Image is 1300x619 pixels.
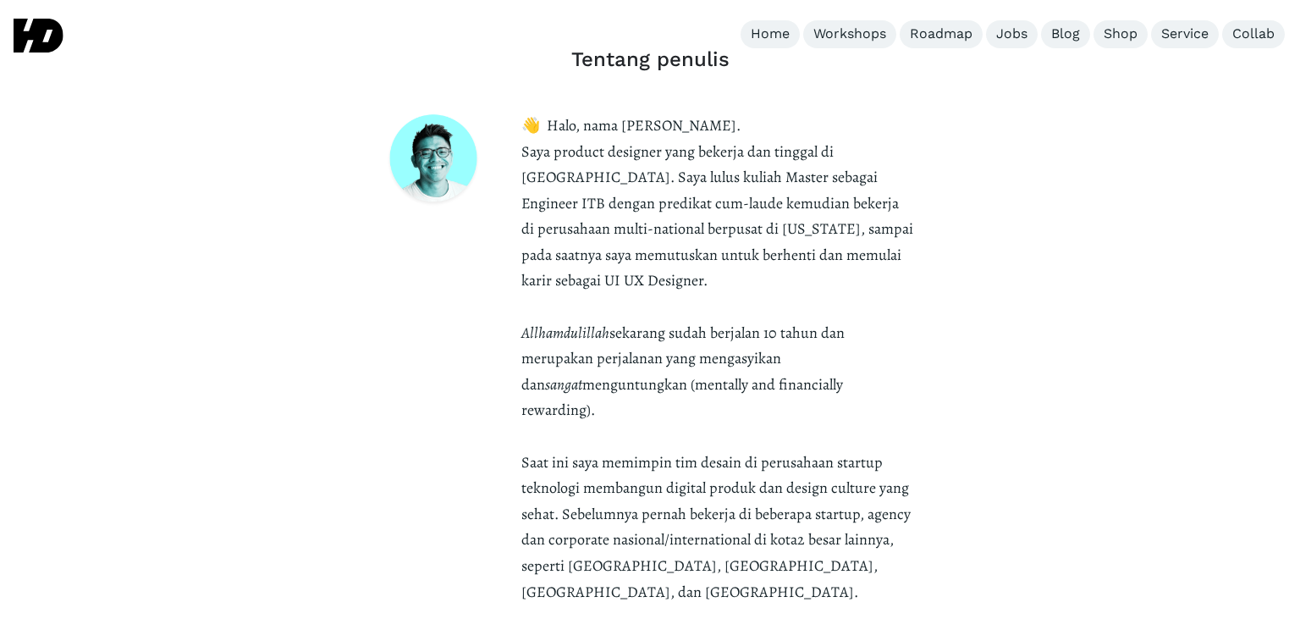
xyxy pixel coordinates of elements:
[986,20,1038,48] a: Jobs
[741,20,800,48] a: Home
[521,323,609,343] em: Allhamdulillah
[1104,25,1137,43] div: Shop
[751,25,790,43] div: Home
[386,113,521,207] img: author ebook petunjuk memulai ux dari nol dan tutorial membuat design system dari nol, ar wasil
[900,20,983,48] a: Roadmap
[1161,25,1209,43] div: Service
[803,20,896,48] a: Workshops
[1151,20,1219,48] a: Service
[545,374,582,395] em: sangat
[1041,20,1090,48] a: Blog
[386,47,914,72] h2: Tentang penulis
[910,25,972,43] div: Roadmap
[1222,20,1285,48] a: Collab
[1093,20,1148,48] a: Shop
[1232,25,1275,43] div: Collab
[1051,25,1080,43] div: Blog
[813,25,886,43] div: Workshops
[996,25,1027,43] div: Jobs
